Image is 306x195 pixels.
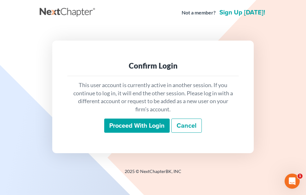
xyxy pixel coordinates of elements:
a: Sign up [DATE]! [218,9,266,16]
div: 2025 © NextChapterBK, INC [40,168,266,180]
p: This user account is currently active in another session. If you continue to log in, it will end ... [72,81,234,114]
div: Confirm Login [72,61,234,71]
span: 1 [297,174,303,179]
input: Proceed with login [104,119,170,133]
iframe: Intercom live chat [285,174,300,189]
strong: Not a member? [182,9,216,16]
a: Cancel [171,119,202,133]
